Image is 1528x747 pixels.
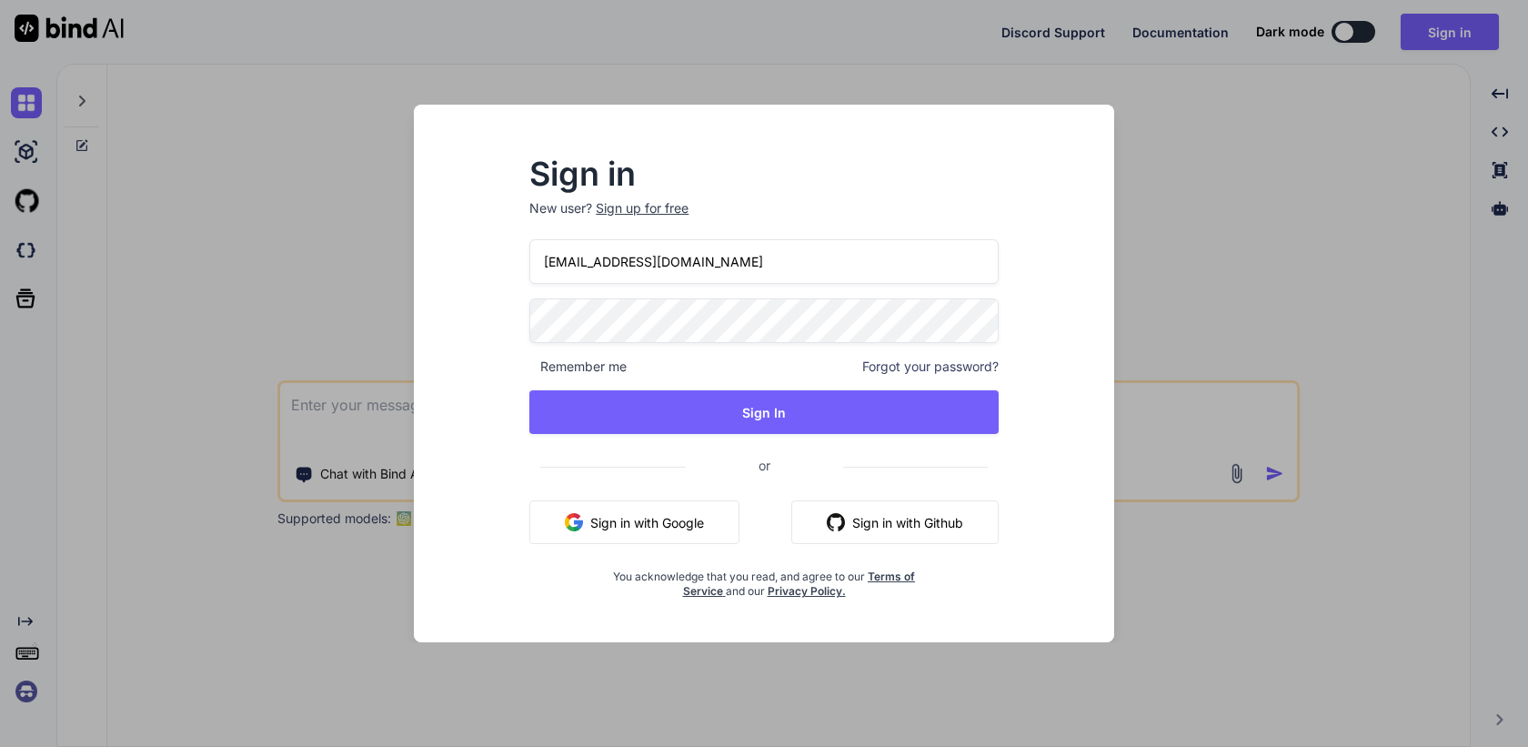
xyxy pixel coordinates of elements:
[596,199,689,217] div: Sign up for free
[683,570,916,598] a: Terms of Service
[529,159,999,188] h2: Sign in
[608,559,920,599] div: You acknowledge that you read, and agree to our and our
[827,513,845,531] img: github
[791,500,999,544] button: Sign in with Github
[529,239,999,284] input: Login or Email
[686,443,843,488] span: or
[565,513,583,531] img: google
[862,358,999,376] span: Forgot your password?
[529,358,627,376] span: Remember me
[529,500,739,544] button: Sign in with Google
[529,390,999,434] button: Sign In
[768,584,846,598] a: Privacy Policy.
[529,199,999,239] p: New user?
